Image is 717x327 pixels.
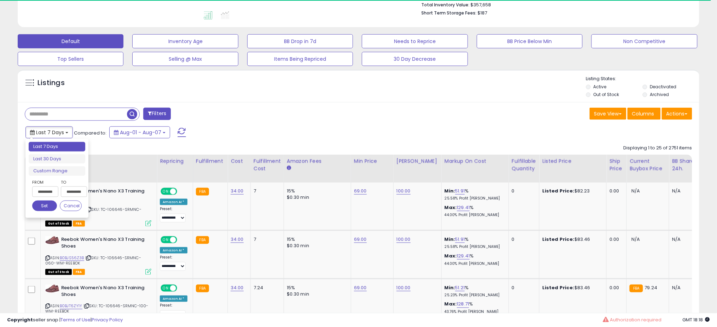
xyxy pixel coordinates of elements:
span: ON [161,285,170,291]
button: Top Sellers [18,52,123,66]
div: Repricing [160,157,190,165]
b: Listed Price: [542,236,574,243]
div: Amazon AI * [160,247,187,254]
span: Columns [632,110,654,117]
h5: Listings [37,78,65,88]
div: Fulfillment [196,157,225,165]
button: Inventory Age [132,34,238,48]
div: Markup on Cost [445,157,506,165]
div: $0.30 min [287,194,346,201]
small: Amazon Fees. [287,165,291,171]
div: Title [44,157,154,165]
label: Deactivated [650,84,676,90]
label: Archived [650,91,669,97]
span: 2025-08-15 18:18 GMT [683,316,710,323]
span: Aug-01 - Aug-07 [120,129,161,136]
span: ON [161,189,170,195]
div: % [445,301,503,314]
b: Max: [445,252,457,259]
button: Save View [590,108,626,120]
button: Set [32,201,57,211]
span: N/A [631,188,640,194]
span: All listings that are currently out of stock and unavailable for purchase on Amazon [45,221,72,227]
a: 69.00 [354,188,367,195]
label: Out of Stock [594,91,619,97]
a: Privacy Policy [92,316,123,323]
a: 34.00 [231,236,244,243]
div: 0.00 [609,188,621,194]
div: seller snap | | [7,317,123,323]
span: Last 7 Days [36,129,64,136]
button: Cancel [60,201,82,211]
a: 69.00 [354,284,367,291]
div: % [445,188,503,201]
div: % [445,253,503,266]
div: ASIN: [45,236,151,274]
div: $82.23 [542,188,601,194]
label: From [32,179,57,186]
div: 15% [287,188,346,194]
a: 34.00 [231,284,244,291]
a: 34.00 [231,188,244,195]
a: 69.00 [354,236,367,243]
button: Needs to Reprice [362,34,468,48]
b: Total Inventory Value: [421,2,469,8]
div: 0.00 [609,236,621,243]
span: 79.24 [645,284,658,291]
div: Fulfillment Cost [254,157,281,172]
div: Min Price [354,157,391,165]
b: Min: [445,284,455,291]
span: | SKU: TC-106646-SRMNC-060-WM-REEBOK [45,255,141,266]
div: 7 [254,188,278,194]
div: 0.00 [609,285,621,291]
p: 44.00% Profit [PERSON_NAME] [445,213,503,218]
b: Reebok Women's Nano X3 Training Shoes [61,285,147,299]
div: % [445,204,503,218]
div: $83.46 [542,236,601,243]
div: % [445,236,503,249]
div: 0 [512,236,534,243]
div: ASIN: [45,285,151,322]
span: FBA [73,269,85,275]
a: B0BJT6ZY1Y [60,303,82,309]
b: Min: [445,236,455,243]
b: Max: [445,204,457,211]
a: 100.00 [397,188,411,195]
b: Reebok Women's Nano X3 Training Shoes [61,236,147,251]
button: Selling @ Max [132,52,238,66]
button: Aug-01 - Aug-07 [109,126,170,138]
div: 0 [512,285,534,291]
button: Actions [662,108,692,120]
span: N/A [631,236,640,243]
b: Listed Price: [542,284,574,291]
button: Last 7 Days [25,126,73,138]
a: 51.91 [455,236,465,243]
small: FBA [630,285,643,292]
button: Default [18,34,123,48]
a: 51.21 [455,284,465,291]
strong: Copyright [7,316,33,323]
span: ON [161,237,170,243]
button: BB Drop in 7d [247,34,353,48]
div: Cost [231,157,248,165]
a: Terms of Use [60,316,91,323]
div: 15% [287,236,346,243]
b: Max: [445,301,457,308]
div: 7.24 [254,285,278,291]
div: N/A [672,188,695,194]
div: Ship Price [609,157,624,172]
small: FBA [196,285,209,292]
button: Items Being Repriced [247,52,353,66]
div: 0 [512,188,534,194]
a: 129.41 [457,252,470,260]
div: 15% [287,285,346,291]
p: 25.58% Profit [PERSON_NAME] [445,196,503,201]
b: Reebok Women's Nano X3 Training Shoes [61,188,147,203]
div: Amazon Fees [287,157,348,165]
div: 7 [254,236,278,243]
label: Active [594,84,607,90]
span: FBA [73,221,85,227]
li: Last 7 Days [29,142,85,151]
div: N/A [672,236,695,243]
p: 25.58% Profit [PERSON_NAME] [445,244,503,249]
